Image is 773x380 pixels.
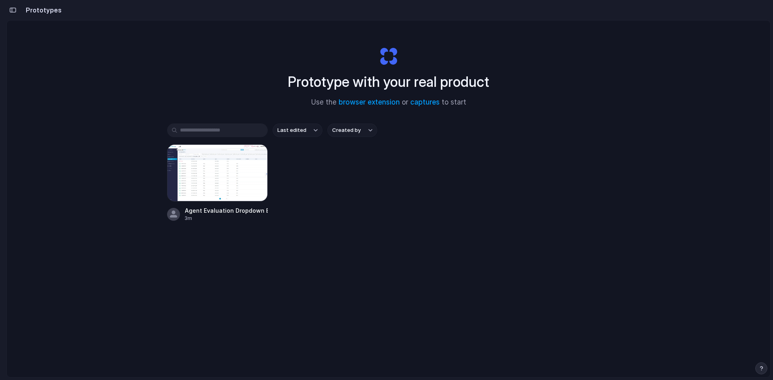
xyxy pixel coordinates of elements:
div: 3m [185,215,268,222]
span: Last edited [277,126,306,134]
h1: Prototype with your real product [288,71,489,92]
a: browser extension [339,98,400,106]
span: Created by [332,126,361,134]
a: captures [410,98,440,106]
button: Last edited [273,123,322,137]
span: Use the or to start [311,97,466,108]
h2: Prototypes [23,5,62,15]
button: Created by [327,123,377,137]
a: Agent Evaluation Dropdown EnhancementAgent Evaluation Dropdown Enhancement3m [167,144,268,222]
div: Agent Evaluation Dropdown Enhancement [185,206,268,215]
